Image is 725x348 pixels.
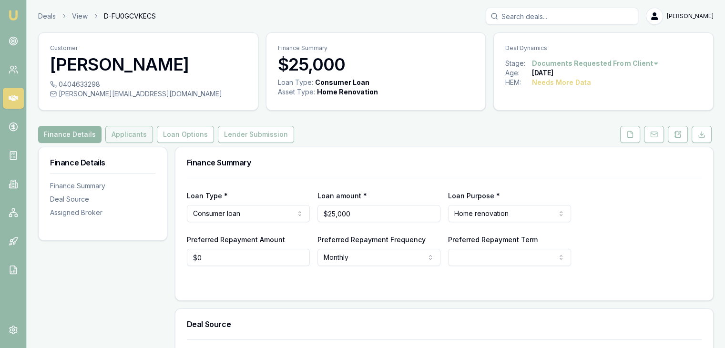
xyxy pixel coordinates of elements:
[532,78,591,87] div: Needs More Data
[50,55,246,74] h3: [PERSON_NAME]
[187,159,702,166] h3: Finance Summary
[157,126,214,143] button: Loan Options
[50,208,155,217] div: Assigned Broker
[72,11,88,21] a: View
[187,235,285,244] label: Preferred Repayment Amount
[187,249,310,266] input: $
[50,181,155,191] div: Finance Summary
[50,80,246,89] div: 0404633298
[38,11,156,21] nav: breadcrumb
[448,235,538,244] label: Preferred Repayment Term
[505,78,532,87] div: HEM:
[486,8,638,25] input: Search deals
[532,59,659,68] button: Documents Requested From Client
[187,320,702,328] h3: Deal Source
[103,126,155,143] a: Applicants
[532,68,553,78] div: [DATE]
[278,44,474,52] p: Finance Summary
[50,159,155,166] h3: Finance Details
[667,12,714,20] span: [PERSON_NAME]
[8,10,19,21] img: emu-icon-u.png
[315,78,369,87] div: Consumer Loan
[50,194,155,204] div: Deal Source
[50,44,246,52] p: Customer
[278,87,315,97] div: Asset Type :
[278,78,313,87] div: Loan Type:
[104,11,156,21] span: D-FU0GCVKECS
[505,68,532,78] div: Age:
[50,89,246,99] div: [PERSON_NAME][EMAIL_ADDRESS][DOMAIN_NAME]
[317,192,367,200] label: Loan amount *
[448,192,500,200] label: Loan Purpose *
[317,87,378,97] div: Home Renovation
[105,126,153,143] button: Applicants
[216,126,296,143] a: Lender Submission
[505,44,702,52] p: Deal Dynamics
[155,126,216,143] a: Loan Options
[278,55,474,74] h3: $25,000
[317,235,426,244] label: Preferred Repayment Frequency
[38,126,102,143] button: Finance Details
[218,126,294,143] button: Lender Submission
[187,192,228,200] label: Loan Type *
[38,11,56,21] a: Deals
[505,59,532,68] div: Stage:
[317,205,440,222] input: $
[38,126,103,143] a: Finance Details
